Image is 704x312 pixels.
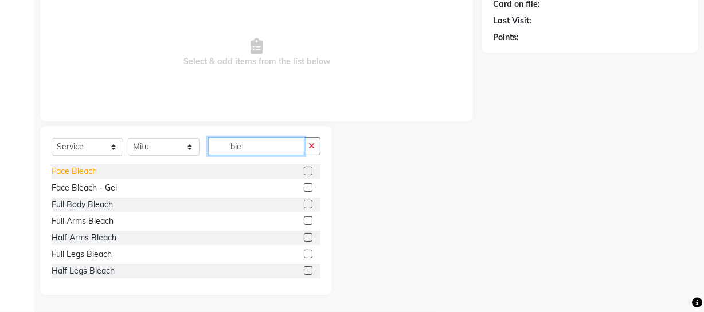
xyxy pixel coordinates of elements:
div: Half Legs Bleach [52,265,115,277]
input: Search or Scan [208,137,304,155]
div: Last Visit: [493,15,531,27]
div: Full Arms Bleach [52,215,114,227]
div: Half Arms Bleach [52,232,116,244]
div: Face Bleach [52,165,97,177]
div: Face Bleach - Gel [52,182,117,194]
div: Points: [493,31,519,44]
div: Full Body Bleach [52,199,113,211]
div: Full Legs Bleach [52,248,112,260]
